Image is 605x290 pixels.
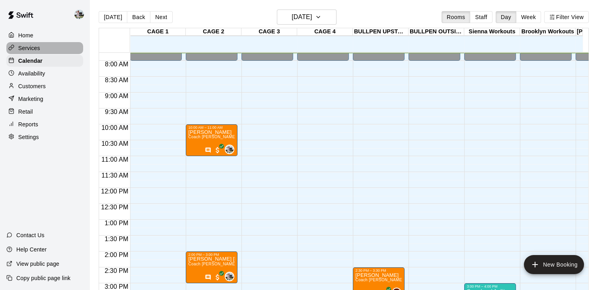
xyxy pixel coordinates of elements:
[103,220,130,226] span: 1:00 PM
[228,272,234,281] span: Matt Hill
[524,255,584,274] button: add
[442,11,470,23] button: Rooms
[6,55,83,67] a: Calendar
[409,28,464,36] div: BULLPEN OUTSIDE
[18,82,46,90] p: Customers
[516,11,541,23] button: Week
[188,135,260,139] span: Coach [PERSON_NAME] One on One
[99,172,130,179] span: 11:30 AM
[355,269,402,273] div: 2:30 PM – 3:30 PM
[228,145,234,154] span: Matt Hill
[103,267,130,274] span: 2:30 PM
[16,231,45,239] p: Contact Us
[188,126,235,130] div: 10:00 AM – 11:00 AM
[214,273,222,281] span: All customers have paid
[127,11,150,23] button: Back
[292,12,312,23] h6: [DATE]
[186,251,237,283] div: 2:00 PM – 3:00 PM: Coach Matt Hill One on One
[18,120,38,128] p: Reports
[16,246,47,253] p: Help Center
[225,272,234,281] div: Matt Hill
[18,70,45,77] p: Availability
[103,283,130,290] span: 3:00 PM
[99,204,130,211] span: 12:30 PM
[6,29,83,41] a: Home
[214,146,222,154] span: All customers have paid
[467,284,514,288] div: 3:00 PM – 4:00 PM
[353,28,409,36] div: BULLPEN UPSTAIRS
[186,124,237,156] div: 10:00 AM – 11:00 AM: Coach Matt Hill One on One
[103,236,130,242] span: 1:30 PM
[18,108,33,116] p: Retail
[103,93,130,99] span: 9:00 AM
[99,156,130,163] span: 11:00 AM
[130,28,186,36] div: CAGE 1
[226,145,233,153] img: Matt Hill
[18,44,40,52] p: Services
[188,253,235,257] div: 2:00 PM – 3:00 PM
[74,10,84,19] img: Matt Hill
[18,95,43,103] p: Marketing
[103,251,130,258] span: 2:00 PM
[73,6,89,22] div: Matt Hill
[103,61,130,68] span: 8:00 AM
[6,106,83,118] a: Retail
[6,80,83,92] a: Customers
[18,31,33,39] p: Home
[99,11,127,23] button: [DATE]
[6,93,83,105] a: Marketing
[99,124,130,131] span: 10:00 AM
[205,147,211,153] svg: Has notes
[18,57,43,65] p: Calendar
[186,28,241,36] div: CAGE 2
[188,262,260,266] span: Coach [PERSON_NAME] One on One
[6,131,83,143] a: Settings
[496,11,516,23] button: Day
[277,10,337,25] button: [DATE]
[18,133,39,141] p: Settings
[16,260,59,268] p: View public page
[99,188,130,195] span: 12:00 PM
[464,28,520,36] div: Sienna Workouts
[16,274,70,282] p: Copy public page link
[355,278,444,282] span: Coach [PERSON_NAME] Pitching One on One
[6,42,83,54] a: Services
[226,273,233,280] img: Matt Hill
[470,11,492,23] button: Staff
[297,28,353,36] div: CAGE 4
[241,28,297,36] div: CAGE 3
[205,274,211,280] svg: Has notes
[544,11,589,23] button: Filter View
[99,140,130,147] span: 10:30 AM
[6,68,83,79] a: Availability
[225,145,234,154] div: Matt Hill
[520,28,576,36] div: Brooklyn Workouts
[103,77,130,83] span: 8:30 AM
[150,11,172,23] button: Next
[6,118,83,130] a: Reports
[103,108,130,115] span: 9:30 AM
